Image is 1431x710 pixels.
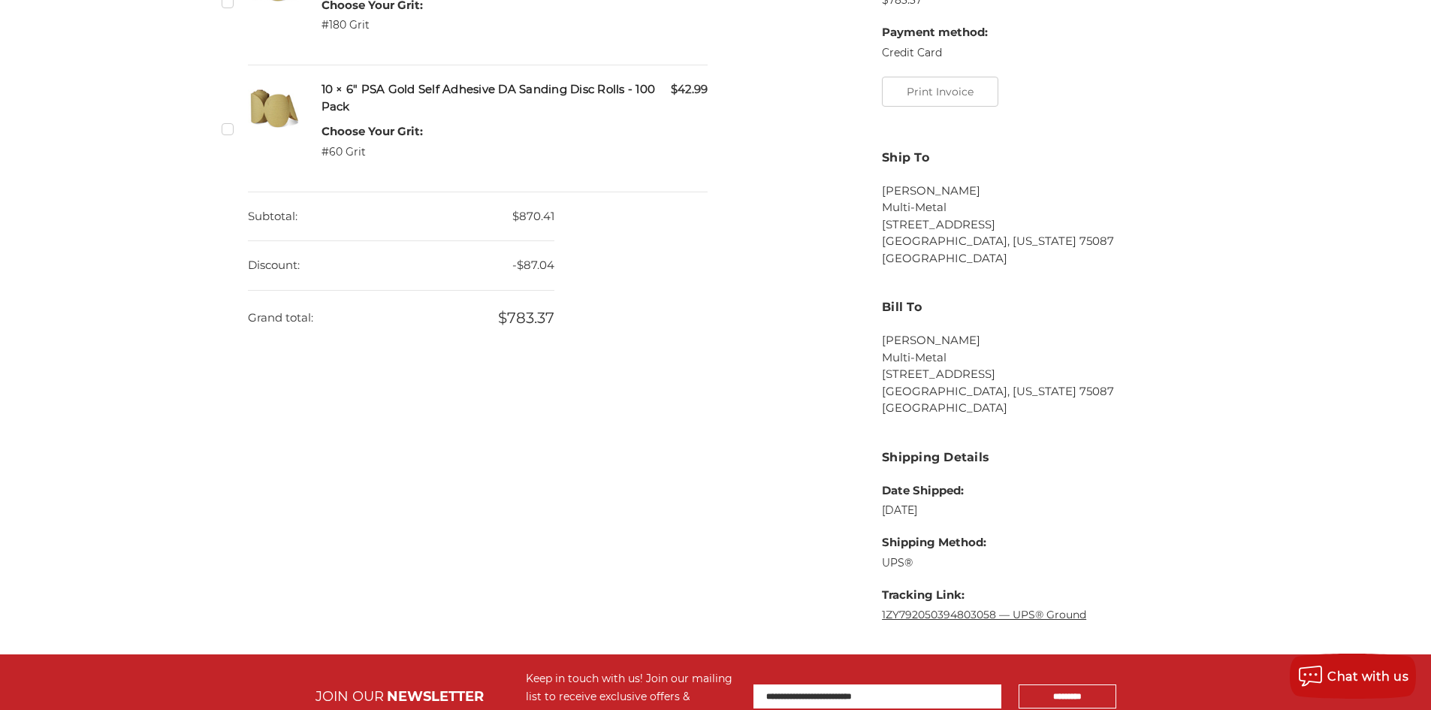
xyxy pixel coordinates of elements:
[248,241,300,290] dt: Discount:
[882,233,1183,250] li: [GEOGRAPHIC_DATA], [US_STATE] 75087
[248,81,300,134] img: 6" DA Sanding Discs on a Roll
[248,192,297,241] dt: Subtotal:
[315,688,384,705] span: JOIN OUR
[1290,654,1416,699] button: Chat with us
[248,294,313,343] dt: Grand total:
[882,400,1183,417] li: [GEOGRAPHIC_DATA]
[882,77,998,107] button: Print Invoice
[882,24,988,41] dt: Payment method:
[882,349,1183,367] li: Multi-Metal
[248,241,554,291] dd: -$87.04
[882,449,1183,467] h3: Shipping Details
[882,534,1086,551] dt: Shipping Method:
[882,366,1183,383] li: [STREET_ADDRESS]
[882,608,1086,621] a: 1ZY792050394803058 — UPS® Ground
[322,81,708,115] h5: 10 × 6" PSA Gold Self Adhesive DA Sanding Disc Rolls - 100 Pack
[322,17,423,33] dd: #180 Grit
[387,688,484,705] span: NEWSLETTER
[1327,669,1408,684] span: Chat with us
[882,383,1183,400] li: [GEOGRAPHIC_DATA], [US_STATE] 75087
[322,144,423,160] dd: #60 Grit
[882,298,1183,316] h3: Bill To
[882,216,1183,234] li: [STREET_ADDRESS]
[882,503,1086,518] dd: [DATE]
[882,149,1183,167] h3: Ship To
[882,332,1183,349] li: [PERSON_NAME]
[671,81,708,98] span: $42.99
[882,482,1086,500] dt: Date Shipped:
[248,192,554,242] dd: $870.41
[882,45,988,61] dd: Credit Card
[882,199,1183,216] li: Multi-Metal
[248,291,554,345] dd: $783.37
[322,123,423,140] dt: Choose Your Grit:
[882,183,1183,200] li: [PERSON_NAME]
[882,250,1183,267] li: [GEOGRAPHIC_DATA]
[882,587,1086,604] dt: Tracking Link:
[882,555,1086,571] dd: UPS®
